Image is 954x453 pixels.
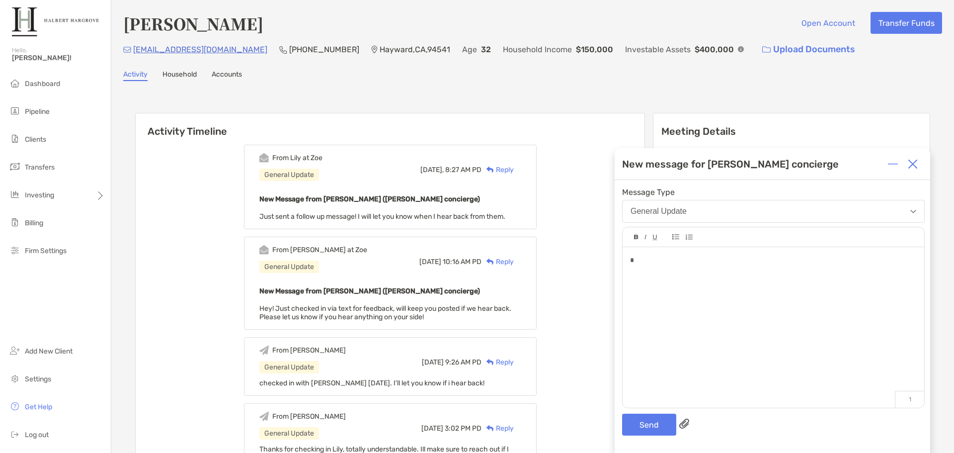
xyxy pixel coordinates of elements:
[622,158,839,170] div: New message for [PERSON_NAME] concierge
[25,107,50,116] span: Pipeline
[481,357,514,367] div: Reply
[259,287,480,295] b: New Message from [PERSON_NAME] ([PERSON_NAME] concierge)
[25,347,73,356] span: Add New Client
[371,46,378,54] img: Location Icon
[622,187,925,197] span: Message Type
[25,163,55,172] span: Transfers
[25,80,60,88] span: Dashboard
[888,159,898,169] img: Expand or collapse
[272,246,367,254] div: From [PERSON_NAME] at Zoe
[12,54,105,62] span: [PERSON_NAME]!
[895,391,924,408] p: 1
[9,105,21,117] img: pipeline icon
[123,47,131,53] img: Email Icon
[756,39,862,60] a: Upload Documents
[9,161,21,173] img: transfers icon
[272,346,346,355] div: From [PERSON_NAME]
[380,43,450,56] p: Hayward , CA , 94541
[123,12,263,35] h4: [PERSON_NAME]
[25,219,43,227] span: Billing
[420,166,444,174] span: [DATE],
[685,234,693,240] img: Editor control icon
[279,46,287,54] img: Phone Icon
[481,423,514,434] div: Reply
[422,358,444,366] span: [DATE]
[9,244,21,256] img: firm-settings icon
[259,153,269,163] img: Event icon
[25,191,54,199] span: Investing
[661,125,922,138] p: Meeting Details
[486,425,494,432] img: Reply icon
[212,70,242,81] a: Accounts
[910,210,916,213] img: Open dropdown arrow
[419,258,441,266] span: [DATE]
[259,412,269,421] img: Event icon
[25,403,52,411] span: Get Help
[486,167,494,173] img: Reply icon
[12,4,99,40] img: Zoe Logo
[9,188,21,200] img: investing icon
[738,46,744,52] img: Info Icon
[503,43,572,56] p: Household Income
[259,245,269,255] img: Event icon
[481,43,491,56] p: 32
[259,346,269,355] img: Event icon
[871,12,942,34] button: Transfer Funds
[421,424,443,433] span: [DATE]
[272,412,346,421] div: From [PERSON_NAME]
[9,77,21,89] img: dashboard icon
[133,43,267,56] p: [EMAIL_ADDRESS][DOMAIN_NAME]
[622,414,676,436] button: Send
[136,113,644,137] h6: Activity Timeline
[644,235,646,240] img: Editor control icon
[762,46,771,53] img: button icon
[481,165,514,175] div: Reply
[25,375,51,383] span: Settings
[259,379,484,387] span: checked in with [PERSON_NAME] [DATE]. I'll let you know if i hear back!
[622,200,925,223] button: General Update
[9,133,21,145] img: clients icon
[162,70,197,81] a: Household
[695,43,734,56] p: $400,000
[486,359,494,365] img: Reply icon
[9,372,21,384] img: settings icon
[25,135,46,144] span: Clients
[445,358,481,366] span: 9:26 AM PD
[672,234,679,240] img: Editor control icon
[272,154,322,162] div: From Lily at Zoe
[486,259,494,265] img: Reply icon
[259,304,511,321] span: Hey! Just checked in via text for feedback, will keep you posted if we hear back. Please let us k...
[9,400,21,412] img: get-help icon
[25,431,49,439] span: Log out
[259,169,319,181] div: General Update
[443,258,481,266] span: 10:16 AM PD
[462,43,477,56] p: Age
[259,361,319,373] div: General Update
[259,427,319,440] div: General Update
[259,195,480,203] b: New Message from [PERSON_NAME] ([PERSON_NAME] concierge)
[9,345,21,357] img: add_new_client icon
[576,43,613,56] p: $150,000
[9,428,21,440] img: logout icon
[634,235,638,240] img: Editor control icon
[445,424,481,433] span: 3:02 PM PD
[625,43,691,56] p: Investable Assets
[631,207,687,216] div: General Update
[289,43,359,56] p: [PHONE_NUMBER]
[445,166,481,174] span: 8:27 AM PD
[259,261,319,273] div: General Update
[481,257,514,267] div: Reply
[25,247,67,255] span: Firm Settings
[908,159,918,169] img: Close
[123,70,148,81] a: Activity
[259,212,505,221] span: Just sent a follow up message! I will let you know when I hear back from them.
[9,216,21,228] img: billing icon
[794,12,863,34] button: Open Account
[652,235,657,240] img: Editor control icon
[679,419,689,429] img: paperclip attachments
